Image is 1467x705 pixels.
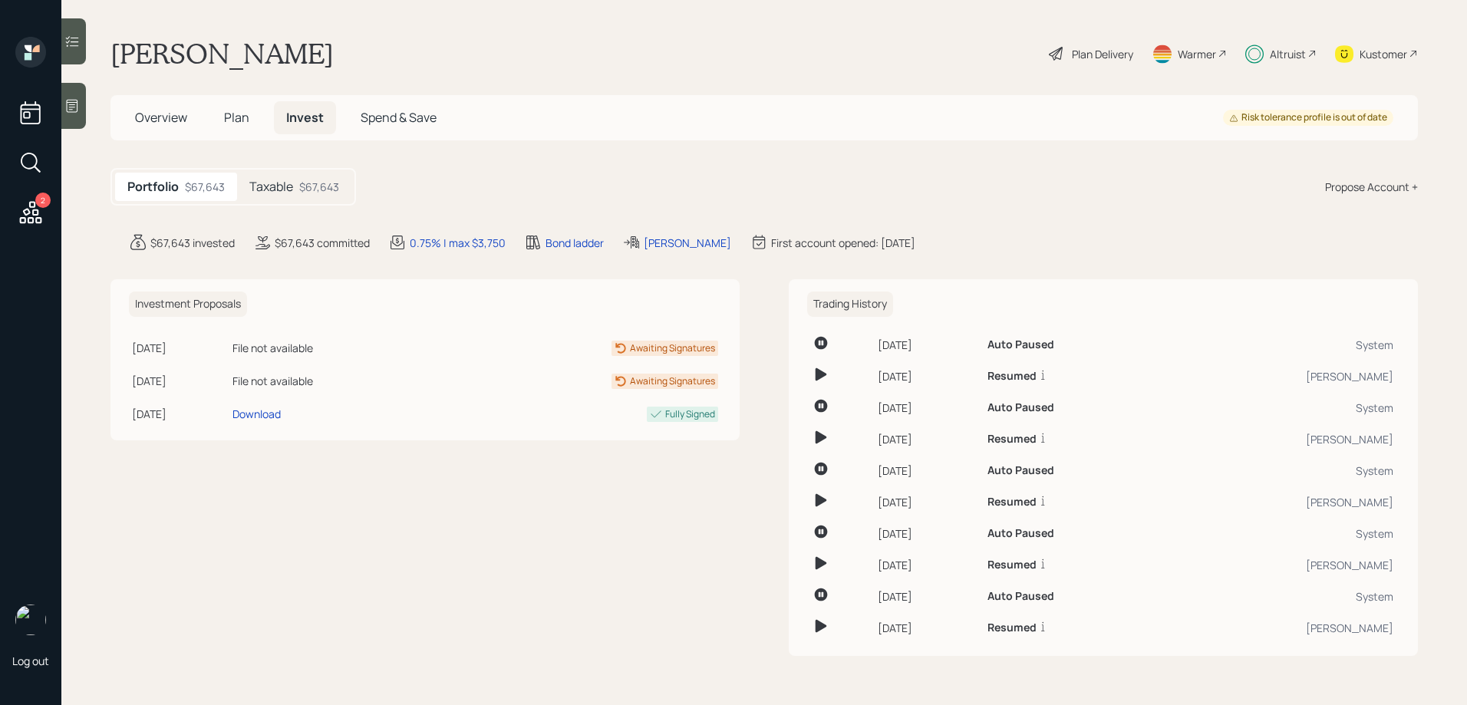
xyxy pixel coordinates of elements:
h6: Resumed [987,496,1037,509]
div: [DATE] [878,557,975,573]
h5: Taxable [249,180,293,194]
div: System [1172,463,1393,479]
div: [PERSON_NAME] [1172,557,1393,573]
h6: Resumed [987,370,1037,383]
div: System [1172,400,1393,416]
div: File not available [232,373,440,389]
h6: Auto Paused [987,464,1054,477]
div: Awaiting Signatures [630,374,715,388]
div: [PERSON_NAME] [1172,368,1393,384]
h6: Resumed [987,558,1037,572]
h1: [PERSON_NAME] [110,37,334,71]
div: Awaiting Signatures [630,341,715,355]
div: [DATE] [878,431,975,447]
div: $67,643 committed [275,235,370,251]
h6: Resumed [987,621,1037,634]
div: Fully Signed [665,407,715,421]
span: Overview [135,109,187,126]
div: 2 [35,193,51,208]
div: Warmer [1178,46,1216,62]
div: Plan Delivery [1072,46,1133,62]
span: Plan [224,109,249,126]
div: Download [232,406,281,422]
div: [PERSON_NAME] [1172,494,1393,510]
h6: Trading History [807,292,893,317]
div: $67,643 invested [150,235,235,251]
div: [DATE] [132,340,226,356]
div: [DATE] [878,400,975,416]
img: sami-boghos-headshot.png [15,605,46,635]
div: Risk tolerance profile is out of date [1229,111,1387,124]
div: System [1172,337,1393,353]
div: Altruist [1270,46,1306,62]
div: [DATE] [878,620,975,636]
div: [DATE] [878,463,975,479]
div: $67,643 [185,179,225,195]
h6: Auto Paused [987,590,1054,603]
div: [PERSON_NAME] [1172,431,1393,447]
h6: Auto Paused [987,527,1054,540]
h6: Investment Proposals [129,292,247,317]
h6: Resumed [987,433,1037,446]
div: [DATE] [132,373,226,389]
div: File not available [232,340,440,356]
div: System [1172,588,1393,605]
span: Spend & Save [361,109,437,126]
h6: Auto Paused [987,338,1054,351]
div: [DATE] [878,525,975,542]
div: [DATE] [878,368,975,384]
div: First account opened: [DATE] [771,235,915,251]
div: System [1172,525,1393,542]
div: [DATE] [878,494,975,510]
div: Log out [12,654,49,668]
div: [DATE] [132,406,226,422]
div: [DATE] [878,337,975,353]
div: Propose Account + [1325,179,1418,195]
div: [PERSON_NAME] [644,235,731,251]
div: [DATE] [878,588,975,605]
h5: Portfolio [127,180,179,194]
h6: Auto Paused [987,401,1054,414]
div: Kustomer [1360,46,1407,62]
div: [PERSON_NAME] [1172,620,1393,636]
div: Bond ladder [546,235,604,251]
div: $67,643 [299,179,339,195]
span: Invest [286,109,324,126]
div: 0.75% | max $3,750 [410,235,506,251]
